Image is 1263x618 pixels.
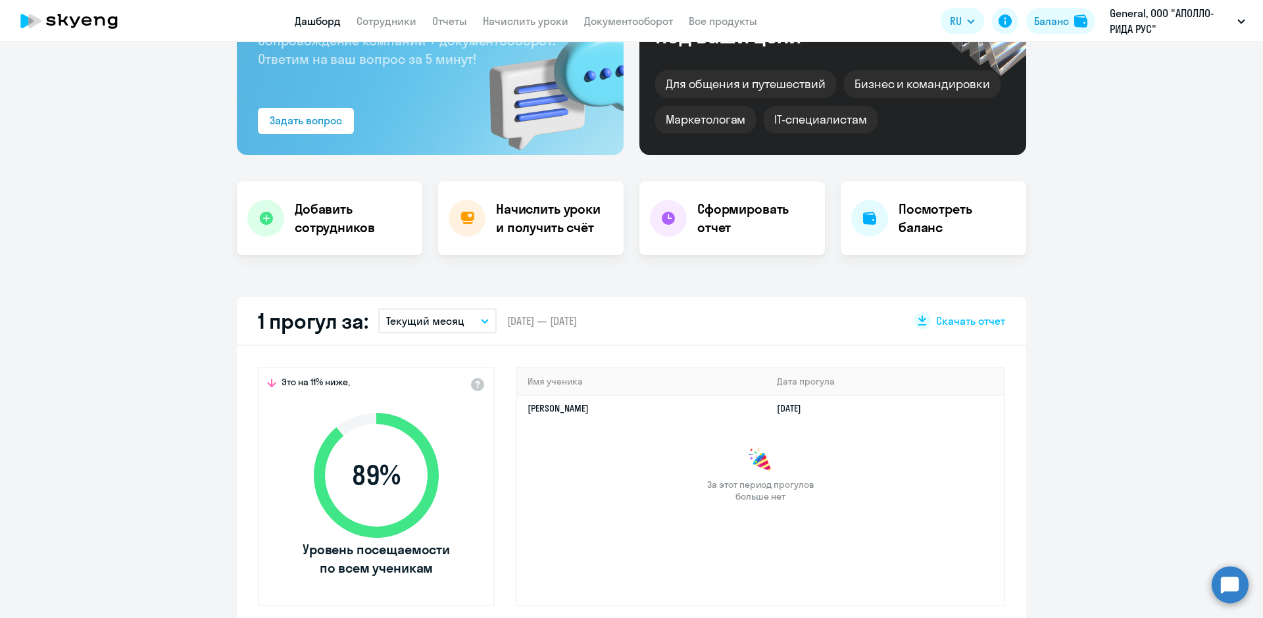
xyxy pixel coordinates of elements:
[432,14,467,28] a: Отчеты
[270,112,342,128] div: Задать вопрос
[528,402,589,414] a: [PERSON_NAME]
[1103,5,1252,37] button: General, ООО "АПОЛЛО-РИДА РУС"
[1026,8,1095,34] button: Балансbalance
[301,460,452,491] span: 89 %
[357,14,416,28] a: Сотрудники
[655,106,756,133] div: Маркетологам
[295,200,412,237] h4: Добавить сотрудников
[470,7,624,155] img: bg-img
[689,14,757,28] a: Все продукты
[697,200,814,237] h4: Сформировать отчет
[950,13,962,29] span: RU
[258,108,354,134] button: Задать вопрос
[764,106,877,133] div: IT-специалистам
[1074,14,1087,28] img: balance
[301,540,452,577] span: Уровень посещаемости по всем ученикам
[1034,13,1069,29] div: Баланс
[655,2,880,47] div: Курсы английского под ваши цели
[584,14,673,28] a: Документооборот
[258,308,368,334] h2: 1 прогул за:
[483,14,568,28] a: Начислить уроки
[941,8,984,34] button: RU
[496,200,610,237] h4: Начислить уроки и получить счёт
[747,447,774,473] img: congrats
[936,314,1005,328] span: Скачать отчет
[507,314,577,328] span: [DATE] — [DATE]
[386,313,464,329] p: Текущий месяц
[295,14,341,28] a: Дашборд
[705,479,816,502] span: За этот период прогулов больше нет
[899,200,1016,237] h4: Посмотреть баланс
[655,70,836,98] div: Для общения и путешествий
[844,70,1001,98] div: Бизнес и командировки
[282,376,350,392] span: Это на 11% ниже,
[378,308,497,333] button: Текущий месяц
[777,402,812,414] a: [DATE]
[1110,5,1232,37] p: General, ООО "АПОЛЛО-РИДА РУС"
[766,368,1004,395] th: Дата прогула
[517,368,766,395] th: Имя ученика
